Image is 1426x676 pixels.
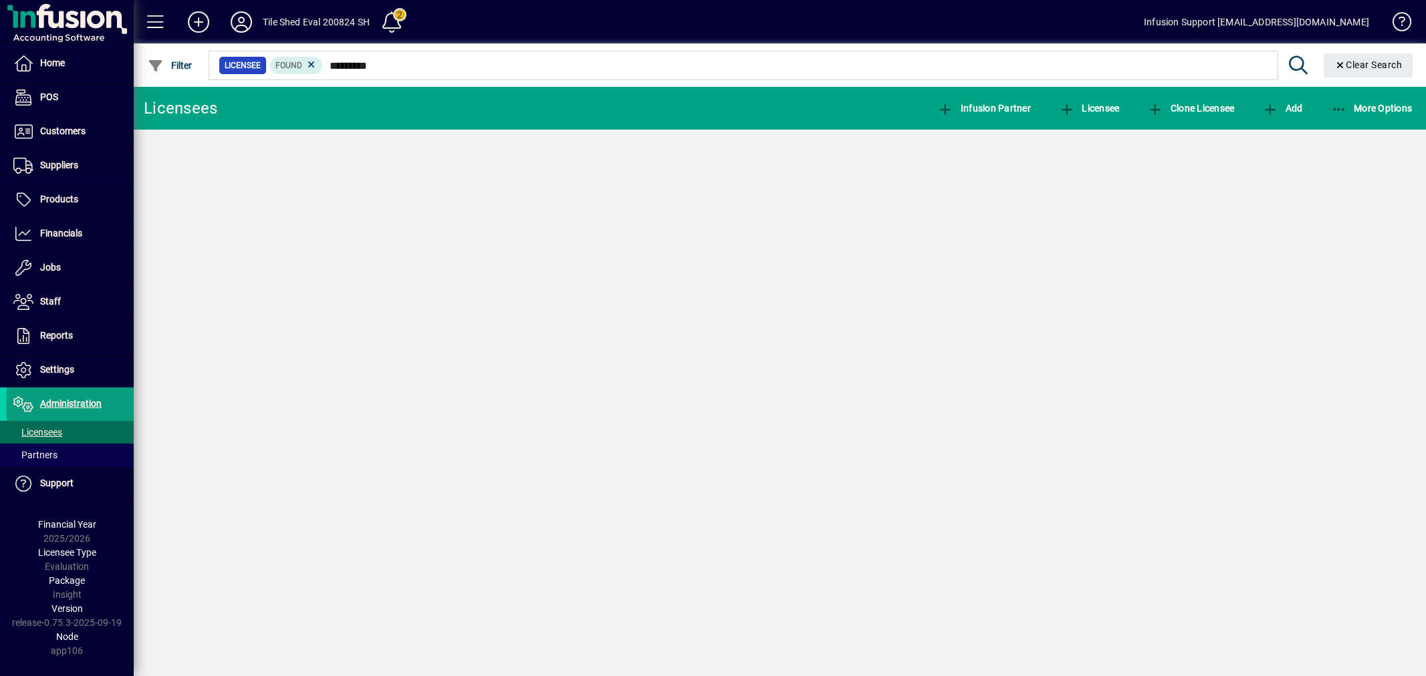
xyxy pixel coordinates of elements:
span: Filter [148,60,193,71]
span: Financials [40,228,82,238]
span: Licensee [225,59,261,72]
a: Licensees [7,421,134,444]
button: More Options [1328,96,1416,120]
span: Clear Search [1334,59,1403,70]
span: Licensee [1059,103,1120,114]
span: Clone Licensee [1147,103,1234,114]
a: Settings [7,353,134,387]
span: Version [51,603,83,614]
mat-chip: Found Status: Found [270,57,323,74]
a: Products [7,183,134,216]
span: Support [40,478,74,488]
span: Financial Year [38,519,96,530]
div: Infusion Support [EMAIL_ADDRESS][DOMAIN_NAME] [1144,11,1369,33]
span: Staff [40,296,61,307]
span: Infusion Partner [937,103,1031,114]
span: Package [49,575,85,586]
a: POS [7,81,134,114]
span: POS [40,92,58,102]
span: Partners [13,450,57,460]
span: More Options [1331,103,1413,114]
a: Reports [7,319,134,353]
a: Staff [7,285,134,319]
span: Customers [40,126,86,136]
span: Node [56,631,78,642]
button: Infusion Partner [934,96,1034,120]
button: Add [177,10,220,34]
span: Settings [40,364,74,375]
span: Products [40,194,78,204]
button: Profile [220,10,263,34]
div: Tile Shed Eval 200824 SH [263,11,370,33]
a: Jobs [7,251,134,285]
span: Suppliers [40,160,78,170]
div: Licensees [144,98,217,119]
button: Clone Licensee [1144,96,1237,120]
span: Licensees [13,427,62,438]
span: Administration [40,398,102,409]
span: Reports [40,330,73,341]
a: Home [7,47,134,80]
span: Jobs [40,262,61,273]
a: Financials [7,217,134,250]
button: Filter [144,53,196,77]
button: Clear [1324,53,1413,77]
span: Add [1262,103,1302,114]
span: Found [275,61,302,70]
button: Add [1259,96,1306,120]
a: Suppliers [7,149,134,182]
a: Customers [7,115,134,148]
button: Licensee [1056,96,1123,120]
span: Home [40,57,65,68]
a: Support [7,467,134,500]
span: Licensee Type [38,547,96,558]
a: Partners [7,444,134,466]
a: Knowledge Base [1383,3,1409,46]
